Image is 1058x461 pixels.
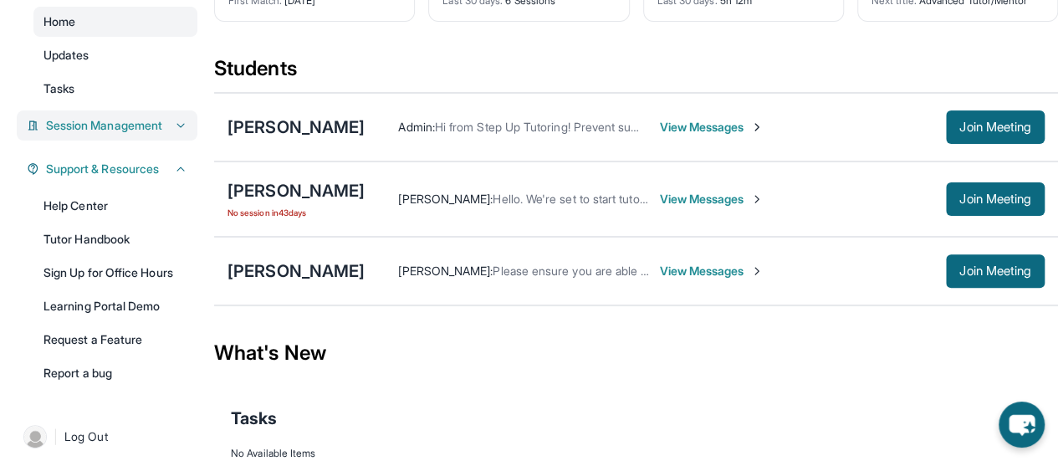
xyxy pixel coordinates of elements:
div: Students [214,55,1058,92]
a: Tutor Handbook [33,224,197,254]
span: Home [43,13,75,30]
span: Tasks [231,407,277,430]
span: [PERSON_NAME] : [398,192,493,206]
span: No session in 43 days [227,206,365,219]
span: View Messages [659,191,764,207]
button: Session Management [39,117,187,134]
span: Tasks [43,80,74,97]
span: Join Meeting [959,194,1031,204]
span: Join Meeting [959,266,1031,276]
a: |Log Out [17,418,197,455]
a: Updates [33,40,197,70]
span: Session Management [46,117,162,134]
img: Chevron-Right [750,192,764,206]
span: View Messages [659,263,764,279]
img: user-img [23,425,47,448]
div: [PERSON_NAME] [227,179,365,202]
div: [PERSON_NAME] [227,259,365,283]
span: Please ensure you are able to connect to the portal else send email [EMAIL_ADDRESS][DOMAIN_NAME] [493,264,1044,278]
span: Updates [43,47,89,64]
a: Tasks [33,74,197,104]
span: Join Meeting [959,122,1031,132]
button: Support & Resources [39,161,187,177]
span: Hello. We're set to start tutoring starting [DATE]. Thank you [493,192,803,206]
a: Request a Feature [33,325,197,355]
img: Chevron-Right [750,264,764,278]
span: Admin : [398,120,434,134]
button: chat-button [999,402,1045,448]
span: View Messages [659,119,764,136]
div: No Available Items [231,447,1041,460]
div: [PERSON_NAME] [227,115,365,139]
span: Log Out [64,428,108,445]
button: Join Meeting [946,110,1045,144]
span: | [54,427,58,447]
a: Report a bug [33,358,197,388]
a: Sign Up for Office Hours [33,258,197,288]
button: Join Meeting [946,182,1045,216]
a: Help Center [33,191,197,221]
span: [PERSON_NAME] : [398,264,493,278]
a: Learning Portal Demo [33,291,197,321]
div: What's New [214,316,1058,390]
span: Support & Resources [46,161,159,177]
a: Home [33,7,197,37]
button: Join Meeting [946,254,1045,288]
img: Chevron-Right [750,120,764,134]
